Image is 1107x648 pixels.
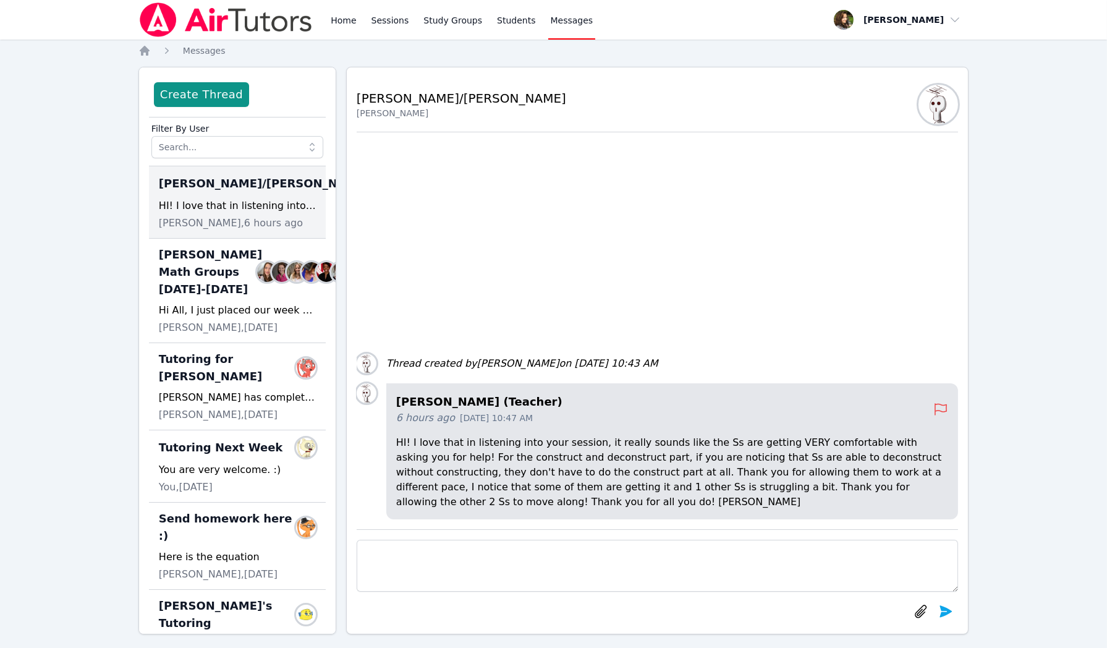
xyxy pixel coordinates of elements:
span: [PERSON_NAME] Math Groups [DATE]-[DATE] [159,246,262,298]
span: 6 hours ago [396,411,455,425]
div: Hi All, I just placed our week #1 exit slip scores/work up. Please take a look at the pacing [URL... [159,303,316,318]
span: You, [DATE] [159,480,213,495]
img: Joyce Law [918,85,958,124]
a: Messages [183,45,226,57]
div: [PERSON_NAME]/[PERSON_NAME]Joyce LawHI! I love that in listening into your session, it really sou... [149,166,326,239]
div: Send homework here :)Nya AveryHere is the equation[PERSON_NAME],[DATE] [149,503,326,590]
img: Sarah Benzinger [257,262,277,282]
div: Tutoring for [PERSON_NAME]Yuliya Shekhtman[PERSON_NAME] has completed all of his missing assignme... [149,343,326,430]
span: Tutoring Next Week [159,439,282,456]
div: [PERSON_NAME] has completed all of his missing assignments and homework. However, he still needs ... [159,390,316,405]
img: Joyce Law [357,354,376,373]
div: Tutoring Next WeekKira DubovskaYou are very welcome. :)You,[DATE] [149,430,326,503]
span: [PERSON_NAME]/[PERSON_NAME] [159,175,370,192]
label: Filter By User [151,117,323,136]
nav: Breadcrumb [138,45,969,57]
span: [PERSON_NAME], 6 hours ago [159,216,303,231]
div: [PERSON_NAME] Math Groups [DATE]-[DATE]Sarah BenzingerRebecca MillerSandra DavisAlexis AsiamaJohn... [149,239,326,343]
img: Michelle Dalton [331,262,351,282]
span: Send homework here :) [159,510,301,545]
img: Yuliya Shekhtman [296,358,316,378]
div: Thread created by [PERSON_NAME] on [DATE] 10:43 AM [386,356,658,371]
img: Joyce Law [357,383,376,403]
div: Here is the equation [159,550,316,565]
span: [PERSON_NAME], [DATE] [159,567,278,582]
img: Air Tutors [138,2,313,37]
span: Messages [183,46,226,56]
div: [PERSON_NAME] [357,107,566,119]
span: Messages [551,14,593,27]
button: Create Thread [154,82,249,107]
img: Alexis Asiama [302,262,321,282]
div: HI! I love that in listening into your session, it really sounds like the Ss are getting VERY com... [159,198,316,213]
span: Tutoring for [PERSON_NAME] [159,351,301,385]
img: Kateryna Brik [296,605,316,625]
span: [PERSON_NAME], [DATE] [159,407,278,422]
span: [PERSON_NAME]'s Tutoring [159,597,301,632]
p: HI! I love that in listening into your session, it really sounds like the Ss are getting VERY com... [396,435,948,509]
h2: [PERSON_NAME]/[PERSON_NAME] [357,90,566,107]
img: Johnicia Haynes [316,262,336,282]
h4: [PERSON_NAME] (Teacher) [396,393,933,411]
input: Search... [151,136,323,158]
img: Nya Avery [296,518,316,537]
img: Sandra Davis [287,262,307,282]
span: [PERSON_NAME], [DATE] [159,320,278,335]
div: You are very welcome. :) [159,463,316,477]
img: Rebecca Miller [272,262,292,282]
img: Kira Dubovska [296,438,316,458]
span: [DATE] 10:47 AM [460,412,533,424]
